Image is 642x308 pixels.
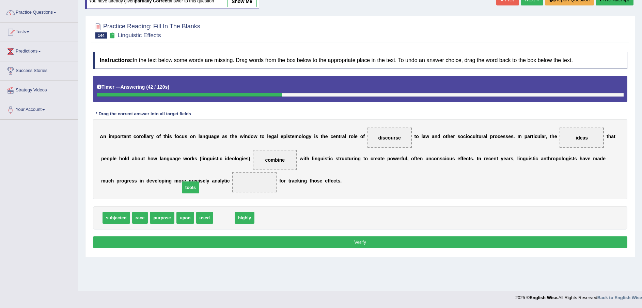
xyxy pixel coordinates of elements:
b: u [537,134,541,139]
b: s [185,134,187,139]
b: t [477,134,479,139]
b: n [204,156,207,161]
b: s [325,156,327,161]
b: Answering [121,84,145,90]
b: e [325,134,328,139]
b: c [330,134,333,139]
b: o [151,156,154,161]
b: o [190,134,193,139]
b: t [380,156,382,161]
b: a [542,134,544,139]
b: o [416,134,419,139]
b: t [290,134,292,139]
b: u [182,134,185,139]
b: n [355,156,358,161]
b: e [457,156,460,161]
b: e [268,134,271,139]
b: l [125,156,126,161]
b: l [354,134,355,139]
b: d [437,134,440,139]
b: r [373,156,375,161]
b: r [481,134,483,139]
b: e [281,134,283,139]
b: t [469,156,470,161]
b: u [140,156,143,161]
b: p [101,156,104,161]
b: t [614,134,615,139]
b: g [271,134,274,139]
b: r [190,156,192,161]
b: t [446,134,448,139]
b: c [470,134,473,139]
b: g [239,156,242,161]
b: o [443,134,446,139]
b: e [333,134,336,139]
b: s [452,156,455,161]
b: l [145,134,146,139]
b: o [467,134,470,139]
b: l [486,134,487,139]
a: Predictions [0,42,78,59]
button: Verify [93,236,627,248]
b: o [351,134,354,139]
b: i [244,134,245,139]
b: n [519,134,522,139]
b: u [342,156,345,161]
b: I [517,134,519,139]
span: Drop target [367,128,412,148]
b: e [292,134,295,139]
b: t [338,156,340,161]
b: s [169,134,172,139]
b: g [205,134,208,139]
b: s [440,156,442,161]
b: t [347,156,349,161]
b: n [315,156,318,161]
b: o [411,156,414,161]
b: t [339,134,341,139]
b: h [322,134,325,139]
b: . [473,156,474,161]
span: ideas [576,135,588,141]
b: e [235,134,237,139]
b: u [349,156,352,161]
a: Practice Questions [0,3,78,20]
b: o [390,156,393,161]
b: n [193,134,196,139]
b: a [378,156,380,161]
h5: Timer — [97,85,169,90]
b: e [375,156,378,161]
b: w [183,156,187,161]
b: y [309,134,312,139]
b: ( [146,84,148,90]
b: l [406,156,407,161]
div: * Drag the correct answer into all target fields [93,111,194,117]
b: s [503,134,506,139]
b: A [100,134,103,139]
b: I [477,156,478,161]
b: n [126,134,129,139]
b: s [194,156,197,161]
b: l [267,134,268,139]
b: . [514,134,515,139]
b: o [365,156,368,161]
b: f [159,134,161,139]
b: t [122,134,124,139]
b: r [340,156,342,161]
b: s [335,156,338,161]
b: w [254,134,257,139]
b: e [243,156,246,161]
b: t [414,134,416,139]
b: f [175,134,176,139]
b: i [213,156,214,161]
b: e [397,156,400,161]
b: i [109,134,110,139]
b: c [442,156,445,161]
b: f [414,156,416,161]
span: discourse [378,135,401,141]
b: a [146,134,149,139]
b: t [416,156,417,161]
b: o [262,134,265,139]
b: s [505,134,508,139]
b: r [453,134,455,139]
b: u [473,134,476,139]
